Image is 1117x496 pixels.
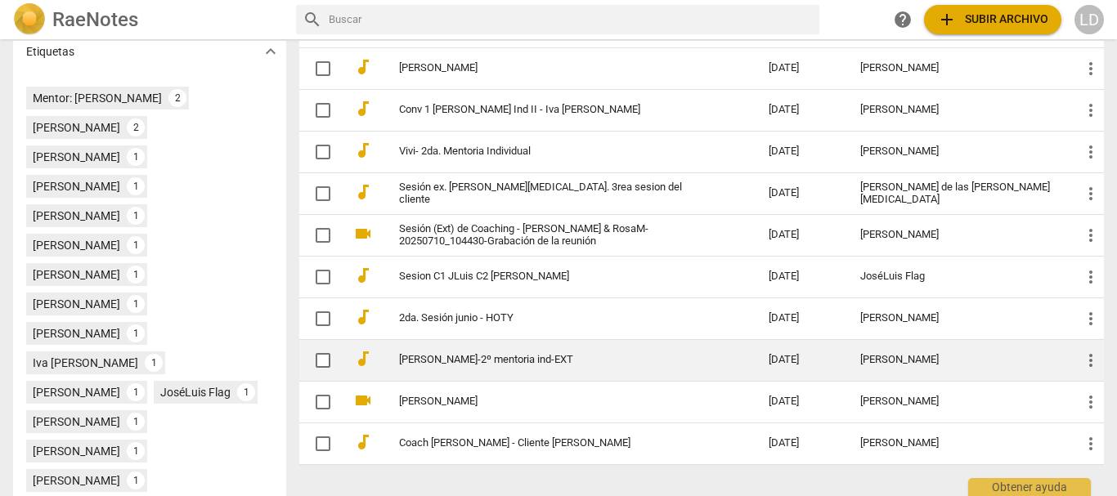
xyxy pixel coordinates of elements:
[13,3,283,36] a: LogoRaeNotes
[1081,101,1101,120] span: more_vert
[329,7,814,33] input: Buscar
[1081,309,1101,328] span: more_vert
[168,89,186,107] div: 2
[33,266,120,283] div: [PERSON_NAME]
[860,312,1055,324] div: [PERSON_NAME]
[33,119,120,136] div: [PERSON_NAME]
[756,381,847,422] td: [DATE]
[127,148,145,166] div: 1
[353,224,373,244] span: videocam
[756,172,847,214] td: [DATE]
[860,181,1055,206] div: [PERSON_NAME] de las [PERSON_NAME][MEDICAL_DATA]
[33,443,120,459] div: [PERSON_NAME]
[756,131,847,172] td: [DATE]
[353,141,373,160] span: audiotrack
[399,270,711,283] a: Sesion C1 JLuis C2 [PERSON_NAME]
[33,355,138,371] div: Iva [PERSON_NAME]
[13,3,46,36] img: Logo
[33,237,120,253] div: [PERSON_NAME]
[33,325,120,342] div: [PERSON_NAME]
[756,214,847,256] td: [DATE]
[33,472,120,489] div: [PERSON_NAME]
[26,43,74,60] p: Etiquetas
[33,90,162,106] div: Mentor: [PERSON_NAME]
[33,208,120,224] div: [PERSON_NAME]
[399,395,711,408] a: [PERSON_NAME]
[127,413,145,431] div: 1
[860,354,1055,366] div: [PERSON_NAME]
[756,339,847,381] td: [DATE]
[127,266,145,284] div: 1
[353,57,373,77] span: audiotrack
[353,99,373,118] span: audiotrack
[261,42,280,61] span: expand_more
[127,236,145,254] div: 1
[127,383,145,401] div: 1
[33,178,120,194] div: [PERSON_NAME]
[1081,142,1101,162] span: more_vert
[860,229,1055,241] div: [PERSON_NAME]
[399,62,711,74] a: [PERSON_NAME]
[1081,267,1101,287] span: more_vert
[860,437,1055,449] div: [PERSON_NAME]
[127,471,145,489] div: 1
[888,5,917,34] a: Obtener ayuda
[860,62,1055,74] div: [PERSON_NAME]
[1081,59,1101,78] span: more_vert
[860,145,1055,158] div: [PERSON_NAME]
[353,349,373,369] span: audiotrack
[127,295,145,313] div: 1
[1081,226,1101,245] span: more_vert
[756,256,847,297] td: [DATE]
[399,312,711,324] a: 2da. Sesión junio - HOTY
[399,437,711,449] a: Coach [PERSON_NAME] - Cliente [PERSON_NAME]
[52,8,138,31] h2: RaeNotes
[1081,434,1101,454] span: more_vert
[756,297,847,339] td: [DATE]
[756,422,847,464] td: [DATE]
[1081,392,1101,412] span: more_vert
[399,145,711,158] a: Vivi- 2da. Mentoria Individual
[127,118,145,136] div: 2
[303,10,322,29] span: search
[33,296,120,312] div: [PERSON_NAME]
[127,442,145,460] div: 1
[399,181,711,206] a: Sesión ex. [PERSON_NAME][MEDICAL_DATA]. 3rea sesion del cliente
[33,149,120,165] div: [PERSON_NAME]
[756,47,847,89] td: [DATE]
[968,478,1091,496] div: Obtener ayuda
[33,413,120,430] div: [PERSON_NAME]
[258,39,283,64] button: Mostrar más
[145,354,163,372] div: 1
[399,354,711,366] a: [PERSON_NAME]-2º mentoria ind-EXT
[237,383,255,401] div: 1
[127,177,145,195] div: 1
[353,266,373,285] span: audiotrack
[860,270,1055,283] div: JoséLuis Flag
[937,10,957,29] span: add
[893,10,913,29] span: help
[756,89,847,131] td: [DATE]
[937,10,1048,29] span: Subir archivo
[1074,5,1104,34] button: LD
[353,391,373,410] span: videocam
[160,384,231,400] div: JoséLuis Flag
[127,207,145,225] div: 1
[399,104,711,116] a: Conv 1 [PERSON_NAME] Ind II - Iva [PERSON_NAME]
[127,324,145,342] div: 1
[399,223,711,248] a: Sesión (Ext) de Coaching - [PERSON_NAME] & RosaM-20250710_104430-Grabación de la reunión
[353,307,373,327] span: audiotrack
[1081,184,1101,203] span: more_vert
[1081,351,1101,370] span: more_vert
[33,384,120,400] div: [PERSON_NAME]
[860,104,1055,116] div: [PERSON_NAME]
[353,432,373,452] span: audiotrack
[353,182,373,202] span: audiotrack
[924,5,1061,34] button: Subir
[860,395,1055,408] div: [PERSON_NAME]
